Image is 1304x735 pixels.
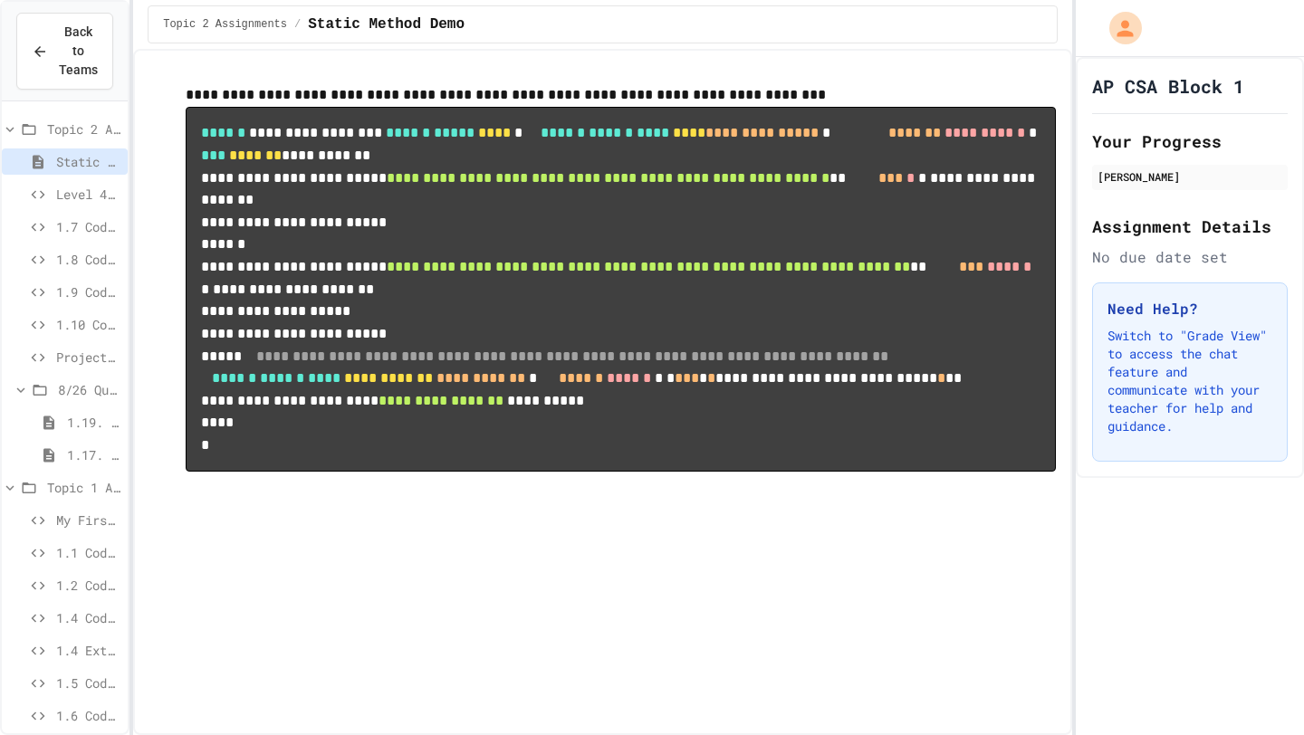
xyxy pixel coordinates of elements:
[56,706,120,725] span: 1.6 Coding Practice
[1090,7,1146,49] div: My Account
[1098,168,1282,185] div: [PERSON_NAME]
[1092,129,1288,154] h2: Your Progress
[308,14,465,35] span: Static Method Demo
[1092,73,1244,99] h1: AP CSA Block 1
[1092,246,1288,268] div: No due date set
[1107,327,1272,435] p: Switch to "Grade View" to access the chat feature and communicate with your teacher for help and ...
[56,282,120,301] span: 1.9 Coding Practice
[59,23,98,80] span: Back to Teams
[56,576,120,595] span: 1.2 Coding Practice
[1092,214,1288,239] h2: Assignment Details
[47,478,120,497] span: Topic 1 Assignments
[56,543,120,562] span: 1.1 Coding Practice
[56,185,120,204] span: Level 4 Coding Challenge
[67,413,120,432] span: 1.19. Multiple Choice Exercises for Unit 1a (1.1-1.6)
[56,608,120,627] span: 1.4 Coding Practice
[56,315,120,334] span: 1.10 Coding Practice
[56,673,120,692] span: 1.5 Coding Practice
[294,17,301,32] span: /
[67,445,120,464] span: 1.17. Mixed Up Code Practice 1.1-1.6
[56,152,120,171] span: Static Method Demo
[1107,298,1272,320] h3: Need Help?
[56,217,120,236] span: 1.7 Coding Practice
[16,13,113,90] button: Back to Teams
[56,641,120,660] span: 1.4 Extra Challenge Problem
[56,250,120,269] span: 1.8 Coding Practice
[47,119,120,138] span: Topic 2 Assignments
[56,511,120,530] span: My First Program
[58,380,120,399] span: 8/26 Quiz Review
[56,348,120,367] span: Project Workspace
[163,17,287,32] span: Topic 2 Assignments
